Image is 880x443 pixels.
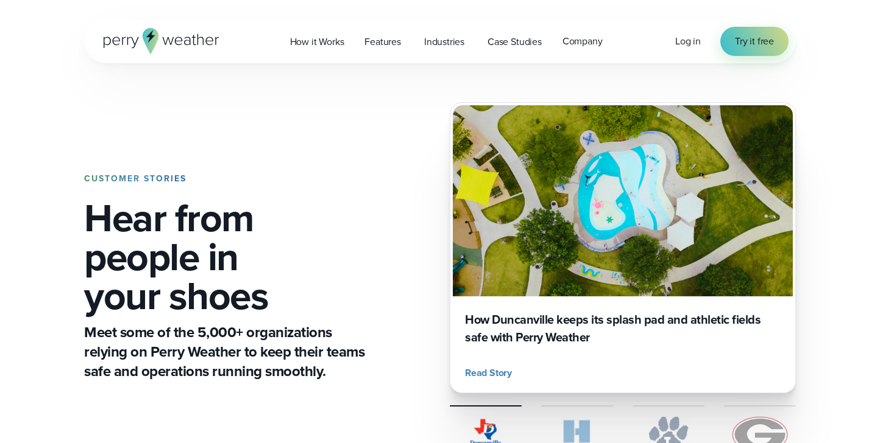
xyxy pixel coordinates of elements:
span: Read Story [465,366,512,380]
img: Duncanville Splash Pad [453,105,793,296]
span: Company [562,34,603,49]
span: Industries [424,35,464,49]
a: Duncanville Splash Pad How Duncanville keeps its splash pad and athletic fields safe with Perry W... [450,102,796,393]
span: Log in [675,34,701,48]
a: Try it free [720,27,789,56]
span: How it Works [290,35,344,49]
div: slideshow [450,102,796,393]
a: How it Works [280,29,355,54]
span: Case Studies [488,35,542,49]
span: Try it free [735,34,774,49]
button: Read Story [465,366,517,380]
a: Case Studies [477,29,552,54]
h3: How Duncanville keeps its splash pad and athletic fields safe with Perry Weather [465,311,781,346]
h1: Hear from people in your shoes [84,198,369,315]
p: Meet some of the 5,000+ organizations relying on Perry Weather to keep their teams safe and opera... [84,323,369,381]
a: Log in [675,34,701,49]
span: Features [364,35,401,49]
strong: CUSTOMER STORIES [84,172,186,185]
div: 1 of 4 [450,102,796,393]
